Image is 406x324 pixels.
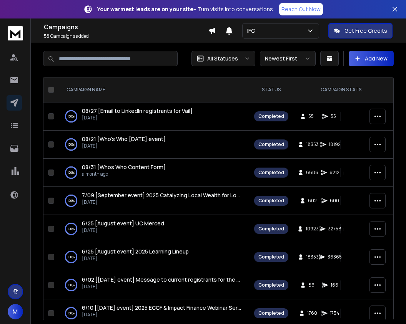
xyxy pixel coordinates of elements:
p: 100 % [68,253,75,261]
th: CAMPAIGN NAME [57,77,250,102]
span: 10923 [306,226,319,232]
td: 100%6/25 [August event] UC Merced[DATE] [57,215,250,243]
p: 100 % [68,141,75,148]
td: 100%08/27 [Email to LinkedIn registrants for Vail][DATE] [57,102,250,131]
span: 18192 [329,141,341,148]
span: 36365 [328,254,342,260]
button: Newest First [260,51,316,66]
p: IFC [247,27,258,35]
a: 08/27 [Email to LinkedIn registrants for Vail] [82,107,193,115]
p: 100 % [68,197,75,205]
a: 6/25 [August event] UC Merced [82,220,164,227]
button: M [8,304,23,319]
span: 1734 [330,310,339,316]
span: 18353 [306,254,319,260]
span: 600 [330,198,339,204]
span: 86 [308,282,316,288]
button: Add New [349,51,394,66]
p: [DATE] [82,143,166,149]
div: Completed [258,254,284,260]
th: STATUS [250,77,293,102]
strong: Your warmest leads are on your site [97,5,193,13]
p: 100 % [68,281,75,289]
p: 100 % [68,169,75,176]
div: Completed [258,113,284,119]
a: 6/02 [[DATE] event] Message to current registrants for the [DATE] webinar (Linkedin and EB)2025 E... [82,276,242,284]
div: Completed [258,141,284,148]
p: [DATE] [82,227,164,233]
span: 166 [331,282,338,288]
td: 100%08/21 [Who's Who [DATE] event][DATE] [57,131,250,159]
th: CAMPAIGN STATS [293,77,389,102]
button: Get Free Credits [328,23,393,39]
td: 100%08/31 [Whos Who Content Form]a month ago [57,159,250,187]
span: 602 [308,198,317,204]
p: 100 % [68,309,75,317]
span: 18353 [306,141,319,148]
div: Completed [258,282,284,288]
span: 6212 [329,170,339,176]
p: Get Free Credits [344,27,387,35]
td: 100%6/25 [August event] 2025 Learning Lineup[DATE] [57,243,250,271]
h1: Campaigns [44,22,208,32]
p: [DATE] [82,115,193,121]
div: Completed [258,310,284,316]
p: Campaigns added [44,33,208,39]
span: 08/27 [Email to LinkedIn registrants for Vail] [82,107,193,114]
span: 59 [44,33,50,39]
p: [DATE] [82,312,242,318]
a: 08/31 [Whos Who Content Form] [82,163,166,171]
a: 6/10 [[DATE] event] 2025 ECCF & Impact Finance Webinar Series - Investing Locally [82,304,242,312]
p: [DATE] [82,255,189,262]
p: [DATE] [82,284,242,290]
td: 100%7/09 [September event] 2025 Catalyzing Local Wealth for Local Good Vail Workshop[DATE] [57,187,250,215]
span: 08/21 [Who's Who [DATE] event] [82,135,166,143]
p: – Turn visits into conversations [97,5,273,13]
span: 32758 [328,226,341,232]
p: 100 % [68,225,75,233]
td: 100%6/02 [[DATE] event] Message to current registrants for the [DATE] webinar (Linkedin and EB)20... [57,271,250,299]
p: All Statuses [207,55,238,62]
a: 7/09 [September event] 2025 Catalyzing Local Wealth for Local Good Vail Workshop [82,191,242,199]
span: 6/10 [[DATE] event] 2025 ECCF & Impact Finance Webinar Series - Investing Locally [82,304,292,311]
div: Completed [258,170,284,176]
span: 55 [308,113,316,119]
p: Reach Out Now [281,5,321,13]
p: a month ago [82,171,166,177]
img: logo [8,26,23,40]
a: 6/25 [August event] 2025 Learning Lineup [82,248,189,255]
div: Completed [258,226,284,232]
span: 7/09 [September event] 2025 Catalyzing Local Wealth for Local Good Vail Workshop [82,191,296,199]
span: 6606 [306,170,318,176]
p: 100 % [68,112,75,120]
span: 1760 [307,310,317,316]
a: Reach Out Now [279,3,323,15]
span: 55 [331,113,338,119]
div: Completed [258,198,284,204]
a: 08/21 [Who's Who [DATE] event] [82,135,166,143]
span: 08/31 [Whos Who Content Form] [82,163,166,171]
p: [DATE] [82,199,242,205]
